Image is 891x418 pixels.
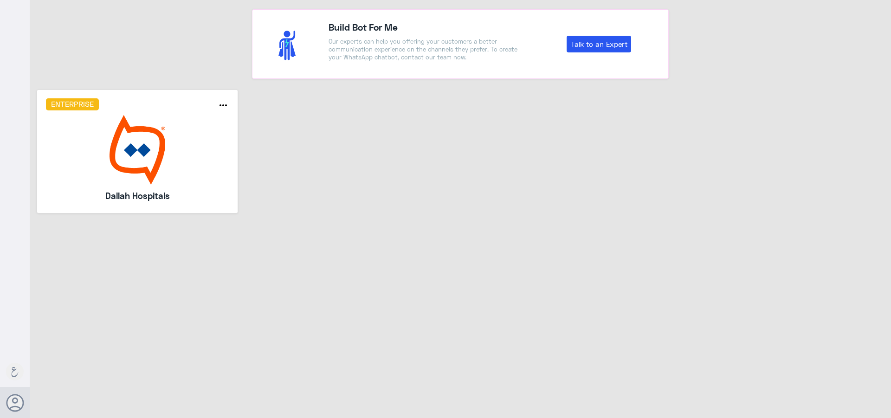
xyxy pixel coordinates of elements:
[218,100,229,113] button: more_horiz
[46,115,229,185] img: bot image
[71,189,204,202] h5: Dallah Hospitals
[6,394,24,412] button: Avatar
[329,20,523,34] h4: Build Bot For Me
[329,38,523,61] p: Our experts can help you offering your customers a better communication experience on the channel...
[567,36,631,52] a: Talk to an Expert
[218,100,229,111] i: more_horiz
[46,98,99,110] h6: Enterprise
